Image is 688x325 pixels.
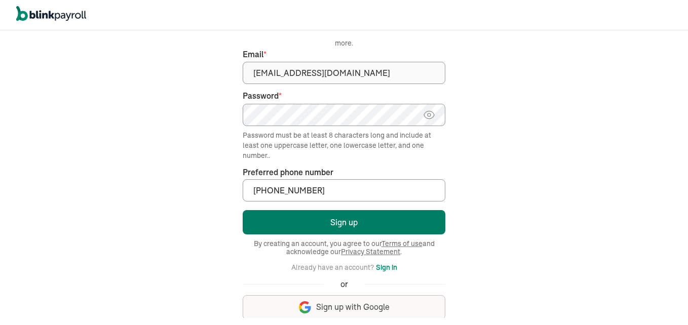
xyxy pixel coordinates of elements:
[299,301,311,313] img: google
[243,167,333,178] label: Preferred phone number
[243,179,445,201] input: Your phone number
[381,239,423,248] a: Terms of use
[519,216,688,325] iframe: Chat Widget
[246,15,442,48] span: Queens Psychotherapy LCSW Services P.C. has invited you to join BlinkPayroll to easily access pay...
[16,6,86,21] img: logo
[243,239,445,256] span: By creating an account, you agree to our and acknowledge our .
[423,109,435,121] img: eye
[243,49,445,60] label: Email
[291,263,374,272] span: Already have an account?
[243,90,445,102] label: Password
[243,295,445,319] button: Sign up with Google
[376,261,397,273] button: Sign in
[316,301,390,313] span: Sign up with Google
[340,278,348,290] span: or
[243,130,445,160] div: Password must be at least 8 characters long and include at least one uppercase letter, one lowerc...
[243,210,445,234] button: Sign up
[341,247,400,256] a: Privacy Statement
[243,62,445,84] input: Your email address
